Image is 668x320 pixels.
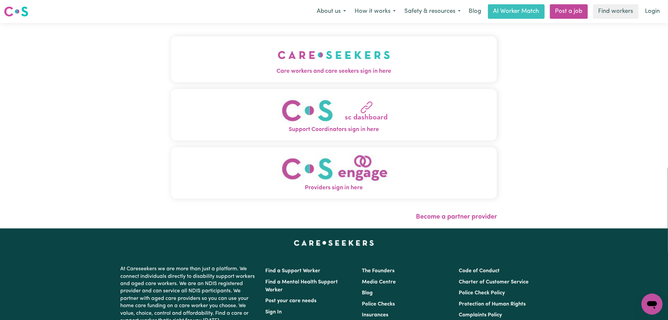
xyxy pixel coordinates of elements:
button: How it works [350,5,400,18]
a: Insurances [362,312,389,318]
a: AI Worker Match [488,4,545,19]
a: Careseekers home page [294,240,374,246]
a: Find a Mental Health Support Worker [266,280,338,293]
a: Protection of Human Rights [459,302,526,307]
a: Post your care needs [266,298,317,304]
a: Police Checks [362,302,395,307]
a: Sign In [266,309,282,315]
button: Support Coordinators sign in here [171,89,497,141]
a: Find workers [593,4,639,19]
span: Care workers and care seekers sign in here [171,67,497,76]
a: Become a partner provider [416,214,497,220]
a: Login [641,4,664,19]
a: Post a job [550,4,588,19]
button: About us [312,5,350,18]
a: Find a Support Worker [266,268,321,274]
a: Media Centre [362,280,396,285]
a: Blog [362,290,373,296]
a: The Founders [362,268,395,274]
a: Careseekers logo [4,4,28,19]
img: Careseekers logo [4,6,28,17]
button: Care workers and care seekers sign in here [171,36,497,82]
a: Police Check Policy [459,290,505,296]
a: Code of Conduct [459,268,500,274]
a: Charter of Customer Service [459,280,529,285]
button: Providers sign in here [171,147,497,199]
span: Providers sign in here [171,184,497,192]
span: Support Coordinators sign in here [171,125,497,134]
iframe: Button to launch messaging window [642,294,663,315]
a: Complaints Policy [459,312,502,318]
a: Blog [465,4,485,19]
button: Safety & resources [400,5,465,18]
